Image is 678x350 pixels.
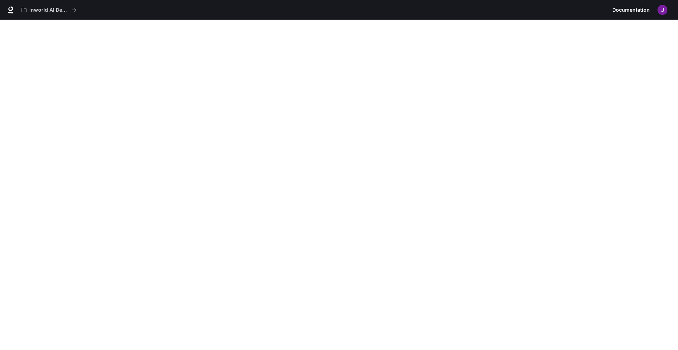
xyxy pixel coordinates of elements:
[18,3,80,17] button: All workspaces
[655,3,670,17] button: User avatar
[609,3,653,17] a: Documentation
[658,5,667,15] img: User avatar
[29,7,69,13] p: Inworld AI Demos
[612,6,650,14] span: Documentation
